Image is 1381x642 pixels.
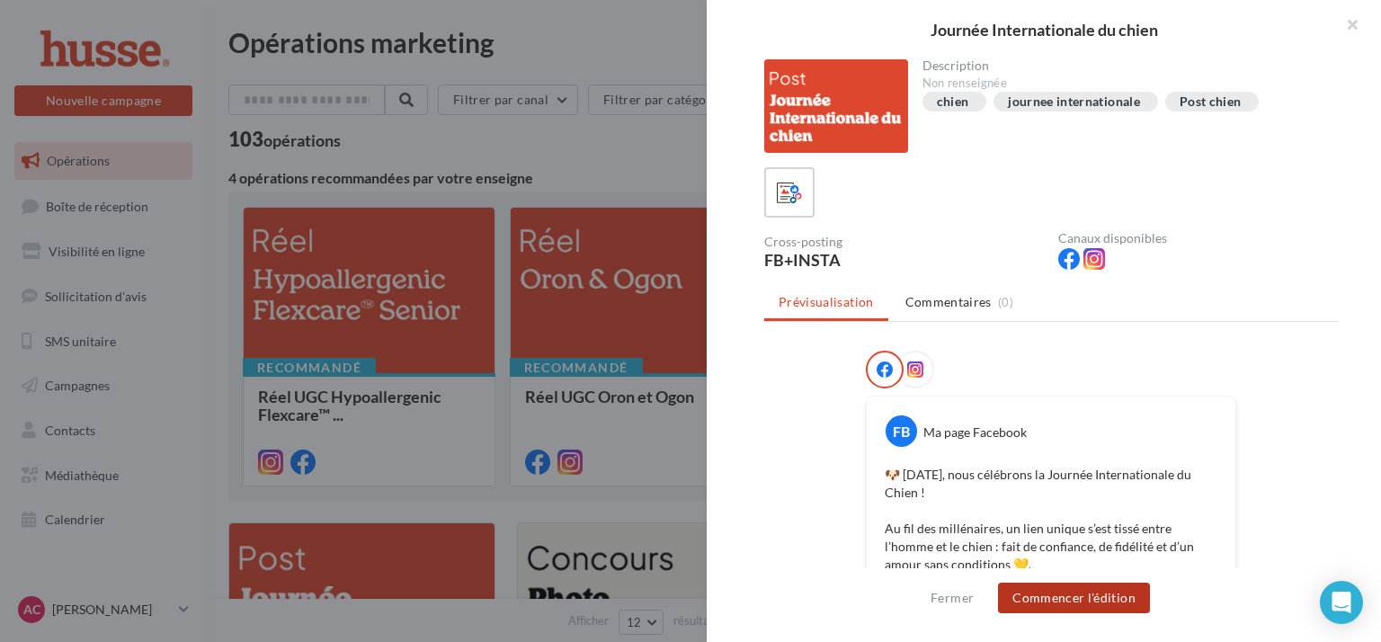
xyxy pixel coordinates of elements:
[923,587,981,609] button: Fermer
[922,59,1324,72] div: Description
[922,76,1324,92] div: Non renseignée
[998,583,1150,613] button: Commencer l'édition
[923,424,1027,441] div: Ma page Facebook
[1180,95,1242,109] div: Post chien
[764,252,1044,268] div: FB+INSTA
[905,293,992,311] span: Commentaires
[1008,95,1140,109] div: journee internationale
[886,415,917,447] div: FB
[764,236,1044,248] div: Cross-posting
[1058,232,1338,245] div: Canaux disponibles
[998,295,1013,309] span: (0)
[937,95,969,109] div: chien
[1320,581,1363,624] div: Open Intercom Messenger
[735,22,1352,38] div: Journée Internationale du chien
